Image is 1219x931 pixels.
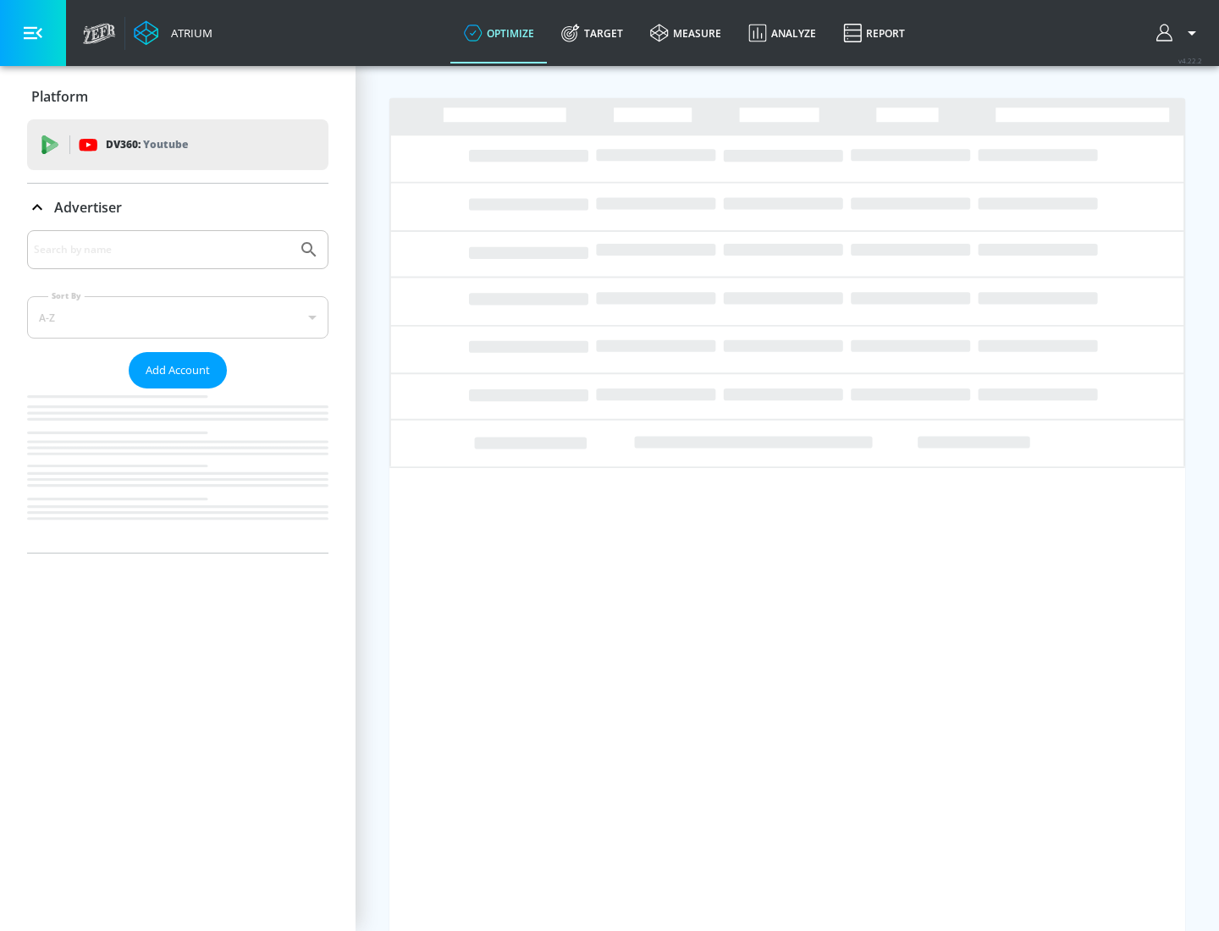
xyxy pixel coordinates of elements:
p: Platform [31,87,88,106]
div: Advertiser [27,230,328,553]
span: Add Account [146,361,210,380]
div: Atrium [164,25,212,41]
a: Target [548,3,637,63]
div: A-Z [27,296,328,339]
div: Platform [27,73,328,120]
p: Youtube [143,135,188,153]
p: DV360: [106,135,188,154]
div: DV360: Youtube [27,119,328,170]
div: Advertiser [27,184,328,231]
p: Advertiser [54,198,122,217]
span: v 4.22.2 [1178,56,1202,65]
a: Report [830,3,918,63]
button: Add Account [129,352,227,388]
a: measure [637,3,735,63]
input: Search by name [34,239,290,261]
nav: list of Advertiser [27,388,328,553]
a: Atrium [134,20,212,46]
a: optimize [450,3,548,63]
label: Sort By [48,290,85,301]
a: Analyze [735,3,830,63]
